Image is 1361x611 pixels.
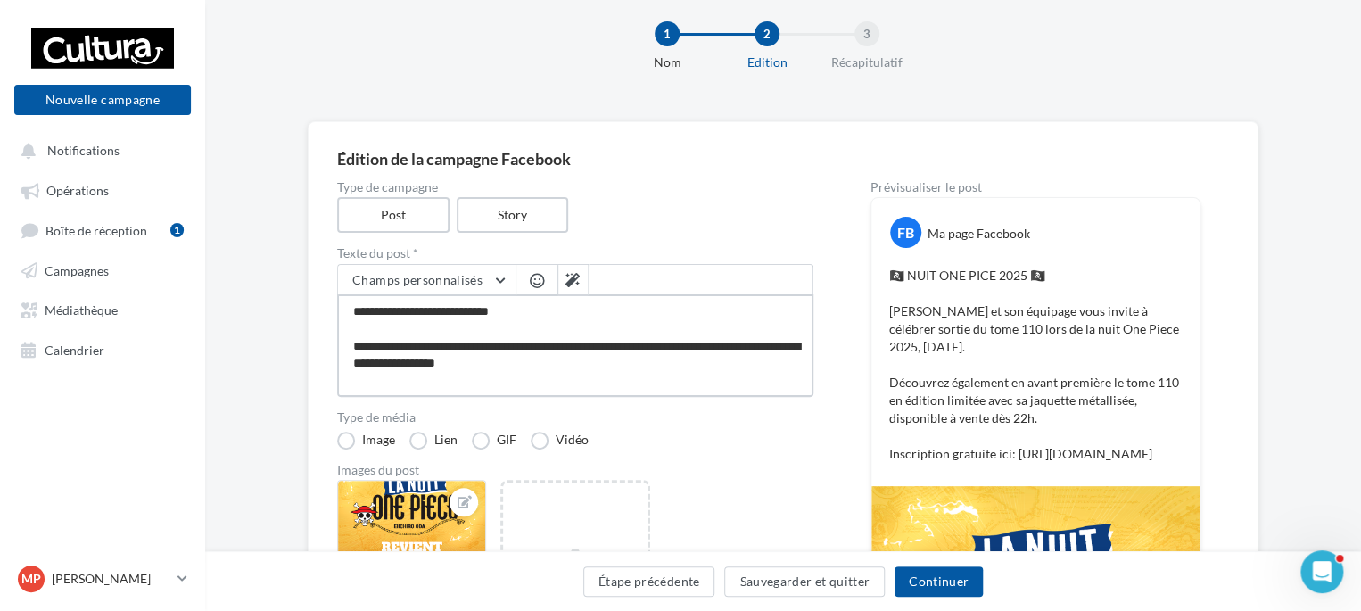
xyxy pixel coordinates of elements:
[854,21,879,46] div: 3
[11,134,187,166] button: Notifications
[531,432,589,450] label: Vidéo
[870,181,1200,194] div: Prévisualiser le post
[337,181,813,194] label: Type de campagne
[14,85,191,115] button: Nouvelle campagne
[409,432,458,450] label: Lien
[52,570,170,588] p: [PERSON_NAME]
[11,293,194,325] a: Médiathèque
[755,21,779,46] div: 2
[45,222,147,237] span: Boîte de réception
[1300,550,1343,593] iframe: Intercom live chat
[337,411,813,424] label: Type de média
[610,54,724,71] div: Nom
[472,432,516,450] label: GIF
[710,54,824,71] div: Edition
[11,333,194,365] a: Calendrier
[337,247,813,260] label: Texte du post *
[337,197,450,233] label: Post
[889,267,1182,463] p: 🏴‍☠️ NUIT ONE PICE 2025 🏴‍☠️ [PERSON_NAME] et son équipage vous invite à célébrer sortie du tome ...
[810,54,924,71] div: Récapitulatif
[45,342,104,357] span: Calendrier
[11,173,194,205] a: Opérations
[46,183,109,198] span: Opérations
[895,566,983,597] button: Continuer
[890,217,921,248] div: FB
[170,223,184,237] div: 1
[11,213,194,246] a: Boîte de réception1
[47,143,120,158] span: Notifications
[338,265,516,295] button: Champs personnalisés
[928,225,1030,243] div: Ma page Facebook
[337,151,1229,167] div: Édition de la campagne Facebook
[724,566,885,597] button: Sauvegarder et quitter
[352,272,483,287] span: Champs personnalisés
[655,21,680,46] div: 1
[14,562,191,596] a: MP [PERSON_NAME]
[45,262,109,277] span: Campagnes
[337,464,813,476] div: Images du post
[583,566,715,597] button: Étape précédente
[45,302,118,318] span: Médiathèque
[11,253,194,285] a: Campagnes
[21,570,41,588] span: MP
[457,197,569,233] label: Story
[337,432,395,450] label: Image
